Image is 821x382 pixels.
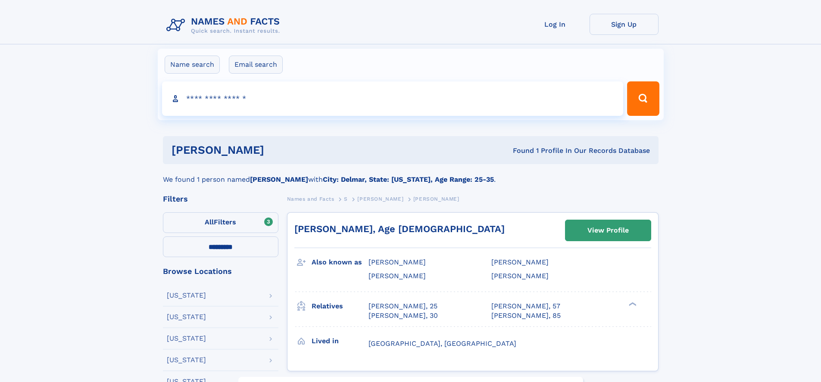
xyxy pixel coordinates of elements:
a: [PERSON_NAME] [357,193,403,204]
div: View Profile [587,221,629,240]
a: [PERSON_NAME], Age [DEMOGRAPHIC_DATA] [294,224,505,234]
b: [PERSON_NAME] [250,175,308,183]
a: [PERSON_NAME], 25 [368,301,437,311]
a: [PERSON_NAME], 30 [368,311,438,320]
div: Found 1 Profile In Our Records Database [388,146,650,155]
a: Sign Up [590,14,659,35]
h3: Also known as [312,255,368,270]
span: [PERSON_NAME] [368,272,426,280]
a: S [344,193,348,204]
input: search input [162,81,624,116]
a: Names and Facts [287,193,334,204]
label: Filters [163,212,278,233]
label: Name search [165,56,220,74]
img: Logo Names and Facts [163,14,287,37]
span: All [205,218,214,226]
span: [PERSON_NAME] [491,258,549,266]
span: [PERSON_NAME] [368,258,426,266]
label: Email search [229,56,283,74]
a: Log In [521,14,590,35]
a: [PERSON_NAME], 57 [491,301,560,311]
div: ❯ [627,301,637,307]
a: View Profile [565,220,651,241]
span: [PERSON_NAME] [413,196,459,202]
a: [PERSON_NAME], 85 [491,311,561,320]
span: S [344,196,348,202]
span: [PERSON_NAME] [357,196,403,202]
div: [US_STATE] [167,335,206,342]
h3: Lived in [312,334,368,348]
div: Filters [163,195,278,203]
div: We found 1 person named with . [163,164,659,185]
div: [US_STATE] [167,314,206,320]
h3: Relatives [312,299,368,314]
div: [US_STATE] [167,357,206,363]
div: [US_STATE] [167,292,206,299]
button: Search Button [627,81,659,116]
span: [PERSON_NAME] [491,272,549,280]
span: [GEOGRAPHIC_DATA], [GEOGRAPHIC_DATA] [368,339,516,348]
h1: [PERSON_NAME] [172,145,389,155]
b: City: Delmar, State: [US_STATE], Age Range: 25-35 [323,175,494,183]
div: Browse Locations [163,267,278,275]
